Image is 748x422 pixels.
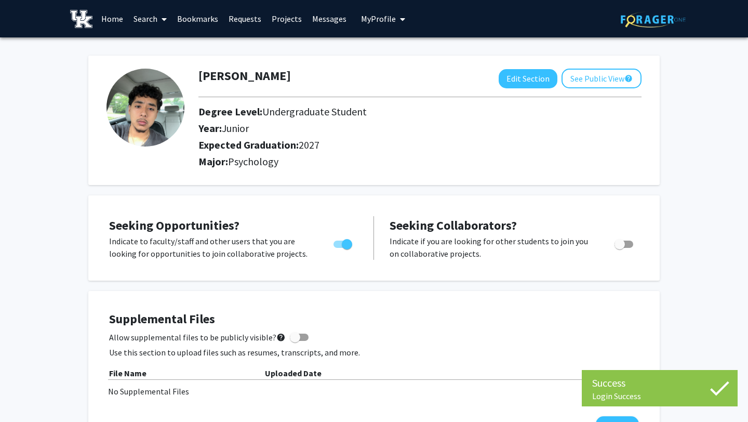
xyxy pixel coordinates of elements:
h4: Supplemental Files [109,312,639,327]
span: Seeking Collaborators? [390,217,517,233]
div: Login Success [592,391,727,401]
h2: Year: [198,122,569,135]
p: Use this section to upload files such as resumes, transcripts, and more. [109,346,639,359]
h2: Expected Graduation: [198,139,569,151]
mat-icon: help [276,331,286,344]
a: Home [96,1,128,37]
span: My Profile [361,14,396,24]
div: No Supplemental Files [108,385,640,398]
b: File Name [109,368,146,378]
img: University of Kentucky Logo [70,10,92,28]
div: Toggle [329,235,358,250]
a: Bookmarks [172,1,223,37]
span: Seeking Opportunities? [109,217,239,233]
span: Junior [222,122,249,135]
h2: Major: [198,155,642,168]
h2: Degree Level: [198,105,569,118]
p: Indicate if you are looking for other students to join you on collaborative projects. [390,235,595,260]
b: Uploaded Date [265,368,322,378]
h1: [PERSON_NAME] [198,69,291,84]
mat-icon: help [624,72,633,85]
span: Allow supplemental files to be publicly visible? [109,331,286,344]
img: ForagerOne Logo [621,11,686,28]
a: Requests [223,1,266,37]
span: Psychology [228,155,278,168]
span: Undergraduate Student [262,105,367,118]
div: Toggle [610,235,639,250]
p: Indicate to faculty/staff and other users that you are looking for opportunities to join collabor... [109,235,314,260]
img: Profile Picture [106,69,184,147]
a: Projects [266,1,307,37]
span: 2027 [299,138,319,151]
button: Edit Section [499,69,557,88]
button: See Public View [562,69,642,88]
a: Search [128,1,172,37]
a: Messages [307,1,352,37]
div: Success [592,375,727,391]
